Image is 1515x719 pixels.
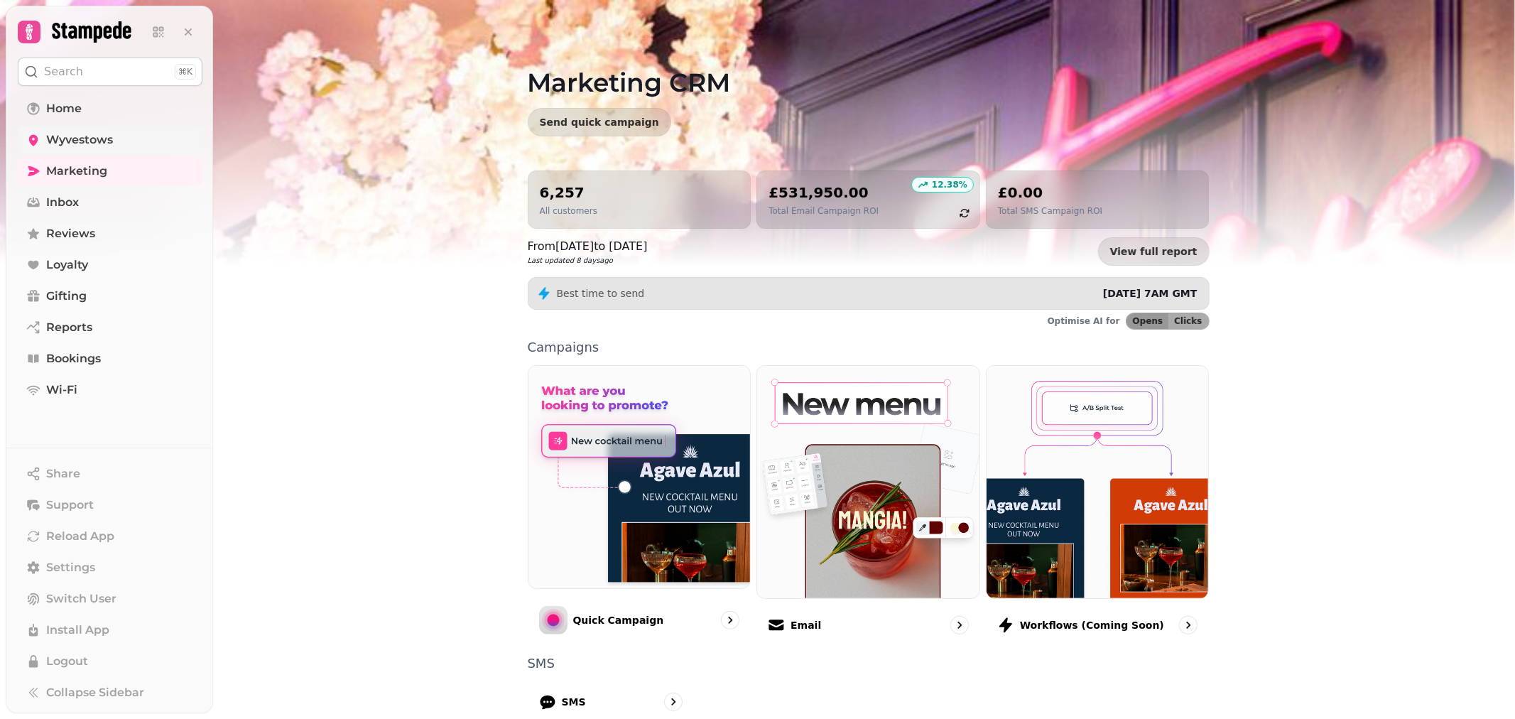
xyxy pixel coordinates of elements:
[18,94,202,123] a: Home
[18,522,202,551] button: Reload App
[998,183,1102,202] h2: £0.00
[791,618,821,632] p: Email
[46,559,95,576] span: Settings
[1098,237,1210,266] a: View full report
[46,194,79,211] span: Inbox
[46,350,101,367] span: Bookings
[18,220,202,248] a: Reviews
[769,205,879,217] p: Total Email Campaign ROI
[46,622,109,639] span: Install App
[528,366,751,588] img: Quick Campaign
[528,657,1210,670] p: SMS
[666,695,680,709] svg: go to
[769,183,879,202] h2: £531,950.00
[18,553,202,582] a: Settings
[1181,618,1195,632] svg: go to
[987,366,1209,598] img: Workflows (coming soon)
[952,201,977,225] button: refresh
[46,319,92,336] span: Reports
[18,585,202,613] button: Switch User
[528,341,1210,354] p: Campaigns
[932,179,967,190] p: 12.38 %
[18,491,202,519] button: Support
[46,163,107,180] span: Marketing
[18,313,202,342] a: Reports
[46,131,113,148] span: Wyvestows
[557,286,645,301] p: Best time to send
[540,183,597,202] h2: 6,257
[573,613,664,627] p: Quick Campaign
[18,460,202,488] button: Share
[723,613,737,627] svg: go to
[998,205,1102,217] p: Total SMS Campaign ROI
[46,225,95,242] span: Reviews
[46,528,114,545] span: Reload App
[18,126,202,154] a: Wyvestows
[44,63,83,80] p: Search
[46,590,116,607] span: Switch User
[46,256,88,274] span: Loyalty
[175,64,196,80] div: ⌘K
[18,679,202,707] button: Collapse Sidebar
[528,255,648,266] p: Last updated 8 days ago
[528,34,1210,97] h1: Marketing CRM
[562,695,586,709] p: SMS
[46,497,94,514] span: Support
[1103,288,1198,299] span: [DATE] 7AM GMT
[1174,317,1202,325] span: Clicks
[18,647,202,676] button: Logout
[528,365,751,646] a: Quick CampaignQuick Campaign
[46,288,87,305] span: Gifting
[757,366,979,598] img: Email
[1126,313,1169,329] button: Opens
[986,365,1210,646] a: Workflows (coming soon)Workflows (coming soon)
[46,653,88,670] span: Logout
[18,157,202,185] a: Marketing
[540,117,659,127] span: Send quick campaign
[18,345,202,373] a: Bookings
[528,108,671,136] button: Send quick campaign
[18,251,202,279] a: Loyalty
[46,382,77,399] span: Wi-Fi
[46,100,82,117] span: Home
[46,465,80,482] span: Share
[18,188,202,217] a: Inbox
[1133,317,1163,325] span: Opens
[1020,618,1164,632] p: Workflows (coming soon)
[1048,315,1120,327] p: Optimise AI for
[1168,313,1208,329] button: Clicks
[18,376,202,404] a: Wi-Fi
[528,238,648,255] p: From [DATE] to [DATE]
[18,616,202,644] button: Install App
[756,365,980,646] a: EmailEmail
[46,684,144,701] span: Collapse Sidebar
[18,282,202,310] a: Gifting
[952,618,967,632] svg: go to
[18,58,202,86] button: Search⌘K
[540,205,597,217] p: All customers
